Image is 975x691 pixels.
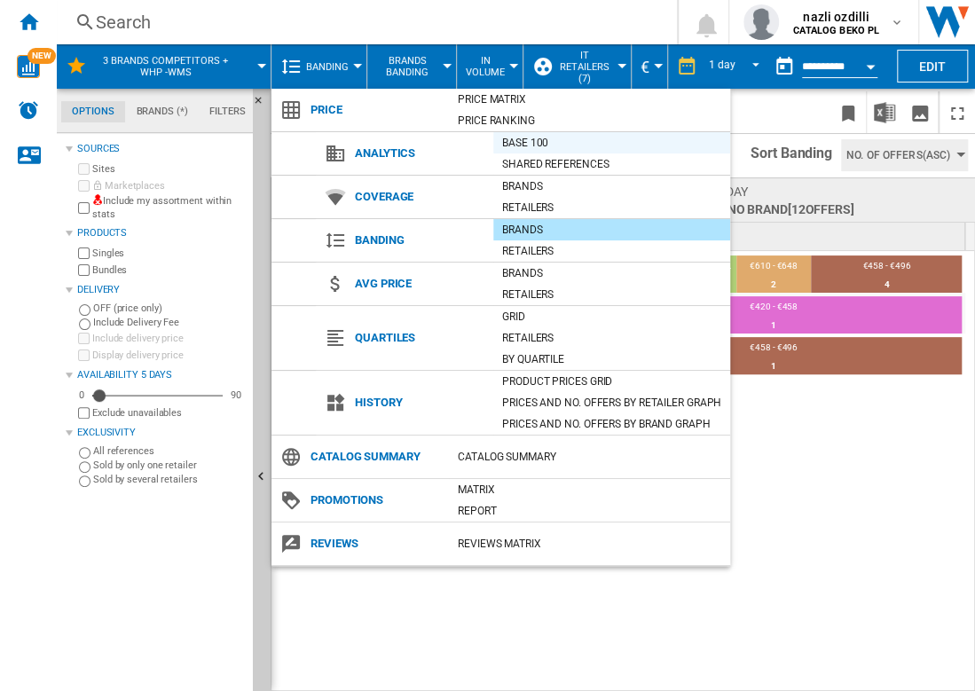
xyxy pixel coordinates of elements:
div: Price Ranking [449,112,730,130]
div: Brands [493,177,730,195]
div: Prices and No. offers by retailer graph [493,394,730,412]
div: REVIEWS Matrix [449,535,730,553]
span: History [346,390,493,415]
div: Shared references [493,155,730,173]
span: Reviews [302,531,449,556]
div: Brands [493,264,730,282]
div: Price Matrix [449,90,730,108]
div: Report [449,502,730,520]
div: Retailers [493,242,730,260]
span: Avg price [346,271,493,296]
div: By quartile [493,350,730,368]
div: Catalog Summary [449,448,730,466]
div: Product prices grid [493,373,730,390]
div: Grid [493,308,730,326]
div: Prices and No. offers by brand graph [493,415,730,433]
span: Quartiles [346,326,493,350]
span: Catalog Summary [302,444,449,469]
div: Retailers [493,199,730,216]
div: Matrix [449,481,730,499]
span: Banding [346,228,493,253]
div: Retailers [493,286,730,303]
div: Retailers [493,329,730,347]
span: Price [302,98,449,122]
span: Analytics [346,141,493,166]
div: Brands [493,221,730,239]
span: Coverage [346,185,493,209]
div: Base 100 [493,134,730,152]
span: Promotions [302,488,449,513]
